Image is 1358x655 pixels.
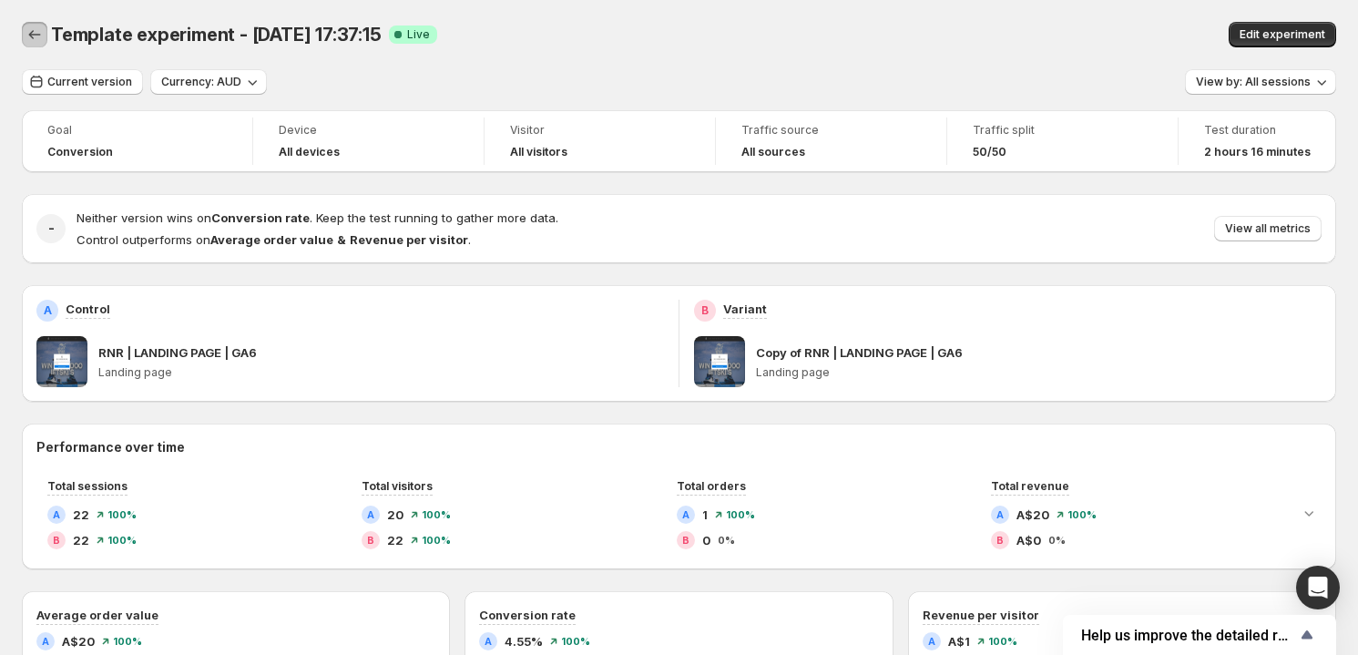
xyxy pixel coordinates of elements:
span: Total orders [677,479,746,493]
button: Edit experiment [1229,22,1336,47]
span: 100% [1067,509,1097,520]
span: 100% [422,535,451,546]
span: 22 [73,531,89,549]
p: Control [66,300,110,318]
img: Copy of RNR | LANDING PAGE | GA6 [694,336,745,387]
h2: A [682,509,689,520]
a: DeviceAll devices [279,121,458,161]
span: Live [407,27,430,42]
span: 0% [718,535,735,546]
a: Traffic sourceAll sources [741,121,921,161]
h2: B [996,535,1004,546]
span: 100% [113,636,142,647]
a: VisitorAll visitors [510,121,689,161]
span: Total sessions [47,479,128,493]
span: Visitor [510,123,689,138]
span: 100% [561,636,590,647]
button: Expand chart [1296,500,1322,526]
span: A$0 [1016,531,1041,549]
span: Test duration [1204,123,1311,138]
span: Neither version wins on . Keep the test running to gather more data. [77,210,558,225]
span: View all metrics [1225,221,1311,236]
strong: Average order value [210,232,333,247]
h2: B [367,535,374,546]
span: 50/50 [973,145,1006,159]
p: Variant [723,300,767,318]
h2: A [53,509,60,520]
span: Help us improve the detailed report for A/B campaigns [1081,627,1296,644]
button: View by: All sessions [1185,69,1336,95]
h4: All devices [279,145,340,159]
span: 4.55% [505,632,543,650]
span: Currency: AUD [161,75,241,89]
h2: A [367,509,374,520]
button: Current version [22,69,143,95]
h2: A [928,636,935,647]
span: Device [279,123,458,138]
h3: Revenue per visitor [923,606,1039,624]
button: View all metrics [1214,216,1322,241]
span: Traffic source [741,123,921,138]
button: Currency: AUD [150,69,267,95]
p: Landing page [756,365,1322,380]
a: Test duration2 hours 16 minutes [1204,121,1311,161]
button: Back [22,22,47,47]
p: Copy of RNR | LANDING PAGE | GA6 [756,343,963,362]
h4: All visitors [510,145,567,159]
span: Total visitors [362,479,433,493]
span: 0 [702,531,710,549]
span: 0% [1048,535,1066,546]
h2: A [996,509,1004,520]
h2: Performance over time [36,438,1322,456]
strong: Conversion rate [211,210,310,225]
span: Current version [47,75,132,89]
a: Traffic split50/50 [973,121,1152,161]
span: 22 [73,506,89,524]
p: RNR | LANDING PAGE | GA6 [98,343,257,362]
div: Open Intercom Messenger [1296,566,1340,609]
h3: Conversion rate [479,606,576,624]
span: 100% [422,509,451,520]
strong: Revenue per visitor [350,232,468,247]
span: Control outperforms on . [77,232,471,247]
span: 100% [107,509,137,520]
span: A$1 [948,632,970,650]
h2: A [44,303,52,318]
span: 20 [387,506,403,524]
h2: A [485,636,492,647]
h3: Average order value [36,606,158,624]
span: A$20 [1016,506,1049,524]
h2: B [53,535,60,546]
h2: B [682,535,689,546]
button: Show survey - Help us improve the detailed report for A/B campaigns [1081,624,1318,646]
h4: All sources [741,145,805,159]
a: GoalConversion [47,121,227,161]
span: A$20 [62,632,95,650]
span: Conversion [47,145,113,159]
h2: B [701,303,709,318]
h2: - [48,220,55,238]
span: 2 hours 16 minutes [1204,145,1311,159]
span: 100% [726,509,755,520]
span: Template experiment - [DATE] 17:37:15 [51,24,382,46]
span: 22 [387,531,403,549]
span: Goal [47,123,227,138]
span: Total revenue [991,479,1069,493]
span: View by: All sessions [1196,75,1311,89]
p: Landing page [98,365,664,380]
span: Traffic split [973,123,1152,138]
span: Edit experiment [1240,27,1325,42]
img: RNR | LANDING PAGE | GA6 [36,336,87,387]
h2: A [42,636,49,647]
span: 100% [988,636,1017,647]
strong: & [337,232,346,247]
span: 100% [107,535,137,546]
span: 1 [702,506,708,524]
